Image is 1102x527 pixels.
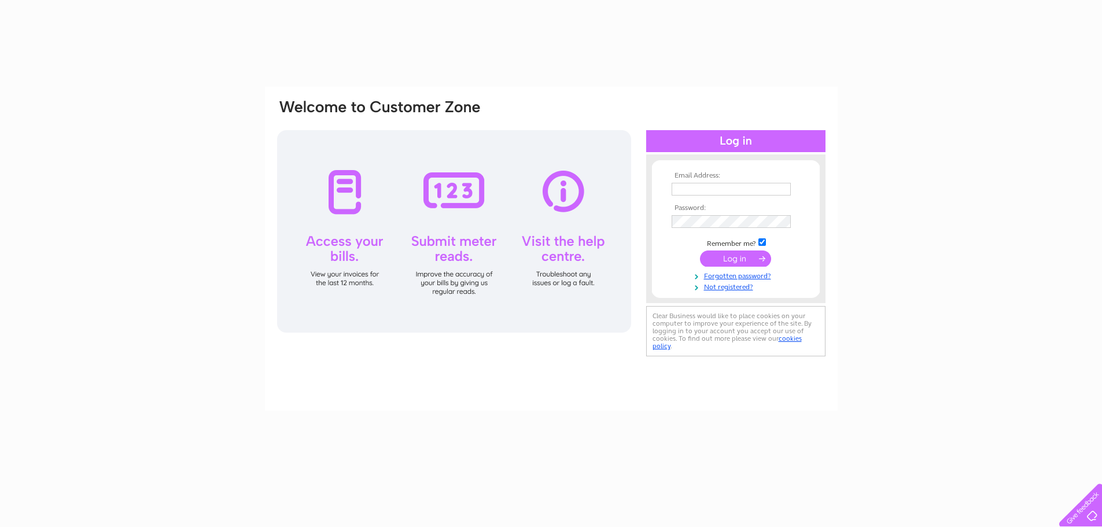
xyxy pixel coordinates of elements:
a: Not registered? [672,281,803,292]
a: Forgotten password? [672,270,803,281]
td: Remember me? [669,237,803,248]
a: cookies policy [653,334,802,350]
th: Email Address: [669,172,803,180]
th: Password: [669,204,803,212]
div: Clear Business would like to place cookies on your computer to improve your experience of the sit... [646,306,825,356]
input: Submit [700,250,771,267]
